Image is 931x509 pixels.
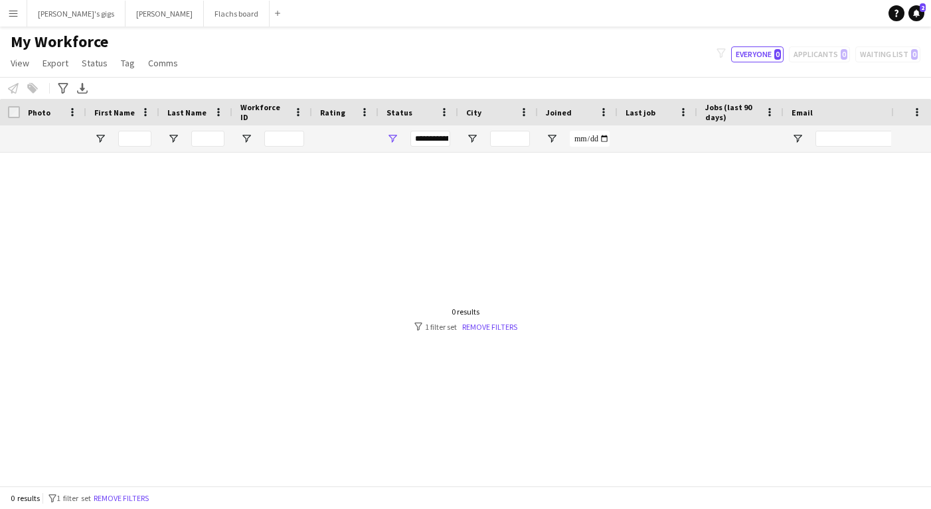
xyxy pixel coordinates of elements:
span: Workforce ID [240,102,288,122]
span: Tag [121,57,135,69]
span: My Workforce [11,32,108,52]
span: View [11,57,29,69]
button: Open Filter Menu [546,133,558,145]
span: Last Name [167,108,207,117]
button: [PERSON_NAME]'s gigs [27,1,126,27]
button: Open Filter Menu [466,133,478,145]
a: View [5,54,35,72]
a: Status [76,54,113,72]
input: First Name Filter Input [118,131,151,147]
span: Rating [320,108,345,117]
button: Open Filter Menu [167,133,179,145]
button: Everyone0 [731,46,784,62]
input: Joined Filter Input [570,131,610,147]
a: 2 [908,5,924,21]
span: Photo [28,108,50,117]
a: Remove filters [462,322,517,332]
span: Jobs (last 90 days) [705,102,760,122]
span: 2 [920,3,926,12]
button: Open Filter Menu [94,133,106,145]
button: Flachs board [204,1,270,27]
div: 0 results [414,307,517,317]
input: City Filter Input [490,131,530,147]
input: Column with Header Selection [8,106,20,118]
input: Workforce ID Filter Input [264,131,304,147]
span: City [466,108,481,117]
a: Comms [143,54,183,72]
span: First Name [94,108,135,117]
button: Open Filter Menu [792,133,804,145]
a: Tag [116,54,140,72]
span: Status [386,108,412,117]
app-action-btn: Export XLSX [74,80,90,96]
button: Open Filter Menu [240,133,252,145]
span: Joined [546,108,572,117]
span: Last job [626,108,655,117]
button: [PERSON_NAME] [126,1,204,27]
span: 0 [774,49,781,60]
span: Comms [148,57,178,69]
span: Status [82,57,108,69]
a: Export [37,54,74,72]
button: Open Filter Menu [386,133,398,145]
span: Email [792,108,813,117]
span: Export [42,57,68,69]
div: 1 filter set [414,322,517,332]
button: Remove filters [91,491,151,506]
span: 1 filter set [56,493,91,503]
app-action-btn: Advanced filters [55,80,71,96]
input: Last Name Filter Input [191,131,224,147]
